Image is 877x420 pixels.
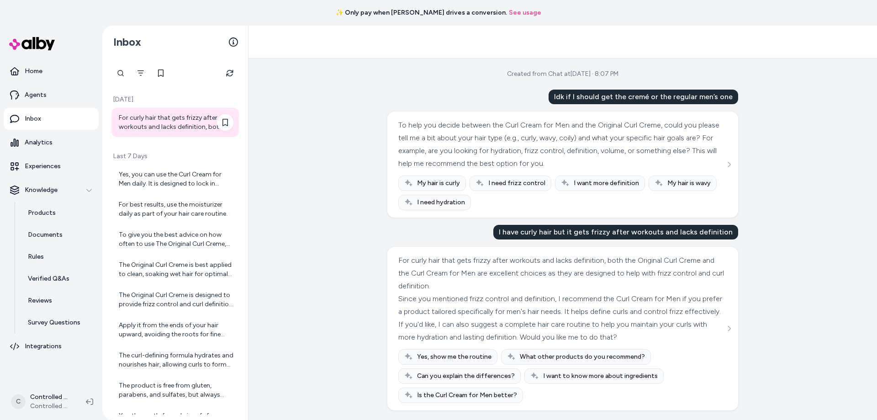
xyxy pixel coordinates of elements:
[543,372,658,381] span: I want to know more about ingredients
[4,84,99,106] a: Agents
[574,179,639,188] span: I want more definition
[111,108,239,137] a: For curly hair that gets frizzy after workouts and lacks definition, both the Original Curl Creme...
[25,114,41,123] p: Inbox
[25,162,61,171] p: Experiences
[119,261,233,279] div: The Original Curl Creme is best applied to clean, soaking wet hair for optimal results. Applying ...
[28,318,80,327] p: Survey Questions
[28,296,52,305] p: Reviews
[398,318,725,344] div: If you'd like, I can also suggest a complete hair care routine to help you maintain your curls wi...
[11,394,26,409] span: C
[119,200,233,218] div: For best results, use the moisturizer daily as part of your hair care routine.
[119,113,233,132] div: For curly hair that gets frizzy after workouts and lacks definition, both the Original Curl Creme...
[25,138,53,147] p: Analytics
[25,342,62,351] p: Integrations
[398,254,725,292] div: For curly hair that gets frizzy after workouts and lacks definition, both the Original Curl Creme...
[19,246,99,268] a: Rules
[221,64,239,82] button: Refresh
[28,252,44,261] p: Rules
[119,170,233,188] div: Yes, you can use the Curl Cream for Men daily. It is designed to lock in humidity, add shine, pro...
[111,165,239,194] a: Yes, you can use the Curl Cream for Men daily. It is designed to lock in humidity, add shine, pro...
[30,393,71,402] p: Controlled Chaos Shopify
[111,152,239,161] p: Last 7 Days
[113,35,141,49] h2: Inbox
[132,64,150,82] button: Filter
[19,268,99,290] a: Verified Q&As
[111,255,239,284] a: The Original Curl Creme is best applied to clean, soaking wet hair for optimal results. Applying ...
[111,225,239,254] a: To give you the best advice on how often to use The Original Curl Creme, could you please tell me...
[19,202,99,224] a: Products
[724,323,734,334] button: See more
[111,315,239,345] a: Apply it from the ends of your hair upward, avoiding the roots for fine hair.
[30,402,71,411] span: Controlled Chaos
[398,119,725,170] div: To help you decide between the Curl Cream for Men and the Original Curl Creme, could you please t...
[9,37,55,50] img: alby Logo
[119,381,233,399] div: The product is free from gluten, parabens, and sulfates, but always check individual ingredients ...
[493,225,738,239] div: I have curly hair but it gets frizzy after workouts and lacks definition
[417,198,465,207] span: I need hydration
[19,224,99,246] a: Documents
[119,230,233,249] div: To give you the best advice on how often to use The Original Curl Creme, could you please tell me...
[111,95,239,104] p: [DATE]
[19,312,99,334] a: Survey Questions
[417,391,517,400] span: Is the Curl Cream for Men better?
[111,195,239,224] a: For best results, use the moisturizer daily as part of your hair care routine.
[417,179,460,188] span: My hair is curly
[28,230,63,239] p: Documents
[507,69,618,79] div: Created from Chat at [DATE] · 8:07 PM
[549,90,738,104] div: Idk if I should get the cremé or the regular men’s one
[417,352,491,362] span: Yes, show me the routine
[724,159,734,170] button: See more
[28,274,69,283] p: Verified Q&As
[398,292,725,318] div: Since you mentioned frizz control and definition, I recommend the Curl Cream for Men if you prefe...
[488,179,545,188] span: I need frizz control
[28,208,56,218] p: Products
[119,291,233,309] div: The Original Curl Creme is designed to provide frizz control and curl definition with a natural f...
[111,376,239,405] a: The product is free from gluten, parabens, and sulfates, but always check individual ingredients ...
[336,8,507,17] span: ✨ Only pay when [PERSON_NAME] drives a conversion.
[4,155,99,177] a: Experiences
[4,179,99,201] button: Knowledge
[4,60,99,82] a: Home
[119,321,233,339] div: Apply it from the ends of your hair upward, avoiding the roots for fine hair.
[509,8,541,17] a: See usage
[111,285,239,314] a: The Original Curl Creme is designed to provide frizz control and curl definition with a natural f...
[4,108,99,130] a: Inbox
[520,352,645,362] span: What other products do you recommend?
[25,67,42,76] p: Home
[25,186,58,195] p: Knowledge
[19,290,99,312] a: Reviews
[111,346,239,375] a: The curl-defining formula hydrates and nourishes hair, allowing curls to form naturally while pro...
[25,90,47,100] p: Agents
[5,387,79,416] button: CControlled Chaos ShopifyControlled Chaos
[4,335,99,357] a: Integrations
[119,351,233,369] div: The curl-defining formula hydrates and nourishes hair, allowing curls to form naturally while pro...
[667,179,711,188] span: My hair is wavy
[417,372,515,381] span: Can you explain the differences?
[4,132,99,154] a: Analytics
